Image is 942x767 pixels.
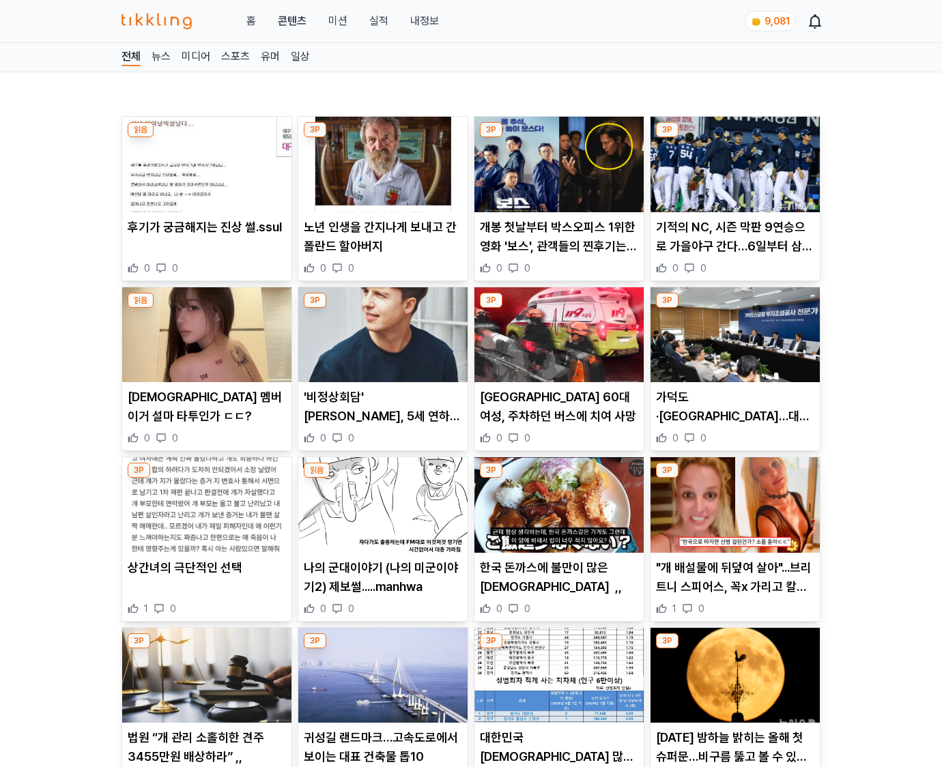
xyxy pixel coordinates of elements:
[304,728,462,766] p: 귀성길 랜드마크…고속도로에서 보이는 대표 건축물 톱10
[182,48,210,66] a: 미디어
[122,13,192,29] img: 티끌링
[672,602,676,616] span: 1
[122,457,291,553] img: 상간녀의 극단적인 선택
[474,287,644,383] img: 인천 강화터미널서 60대 여성, 주차하던 버스에 치여 사망
[122,457,292,622] div: 3P 상간녀의 극단적인 선택 상간녀의 극단적인 선택 1 0
[122,116,292,281] div: 읽음 후기가 궁금해지는 진상 썰.ssul 후기가 궁금해지는 진상 썰.ssul 0 0
[480,558,638,596] p: 한국 돈까스에 불만이 많은 [DEMOGRAPHIC_DATA] ,,
[651,457,820,553] img: "개 배설물에 뒤덮여 살아"...브리트니 스피어스, 꼭x 가리고 칼춤까지 추는 충격적인 최근 근황
[172,431,178,445] span: 0
[278,13,306,29] a: 콘텐츠
[474,628,644,723] img: 대한민국 성범죄자 많이 사는 동네 ,,
[651,287,820,383] img: 가덕도·새만금신공항…대형 SOC 사업 어디로
[304,388,462,426] p: '비정상회담' [PERSON_NAME], 5세 연하 韓 애인과 결혼…[PERSON_NAME] 사회
[496,431,502,445] span: 0
[298,116,468,281] div: 3P 노년 인생을 간지나게 보내고 간 폴란드 할아버지 노년 인생을 간지나게 보내고 간 폴란드 할아버지 0 0
[122,117,291,212] img: 후기가 궁금해지는 진상 썰.ssul
[298,628,468,723] img: 귀성길 랜드마크…고속도로에서 보이는 대표 건축물 톱10
[304,463,330,478] div: 읽음
[152,48,171,66] a: 뉴스
[698,602,704,616] span: 0
[524,602,530,616] span: 0
[480,728,638,766] p: 대한민국 [DEMOGRAPHIC_DATA] 많이 사는 동네 ,,
[128,633,150,648] div: 3P
[480,388,638,426] p: [GEOGRAPHIC_DATA] 60대 여성, 주차하던 버스에 치여 사망
[656,463,679,478] div: 3P
[745,11,793,31] a: coin 9,081
[348,602,354,616] span: 0
[221,48,250,66] a: 스포츠
[751,16,762,27] img: coin
[656,122,679,137] div: 3P
[369,13,388,29] a: 실적
[128,293,154,308] div: 읽음
[261,48,280,66] a: 유머
[524,261,530,275] span: 0
[651,628,820,723] img: 추석 밤하늘 밝히는 올해 첫 슈퍼문…비구름 뚫고 볼 수 있을까
[128,463,150,478] div: 3P
[304,218,462,256] p: 노년 인생을 간지나게 보내고 간 폴란드 할아버지
[474,457,644,622] div: 3P 한국 돈까스에 불만이 많은 일본인 ,, 한국 돈까스에 불만이 많은 [DEMOGRAPHIC_DATA] ,, 0 0
[128,218,286,237] p: 후기가 궁금해지는 진상 썰.ssul
[480,633,502,648] div: 3P
[320,602,326,616] span: 0
[320,431,326,445] span: 0
[298,457,468,622] div: 읽음 나의 군대이야기 (나의 미군이야기2) 제보썰.....manhwa 나의 군대이야기 (나의 미군이야기2) 제보썰.....manhwa 0 0
[700,261,706,275] span: 0
[144,431,150,445] span: 0
[650,287,820,452] div: 3P 가덕도·새만금신공항…대형 SOC 사업 어디로 가덕도·[GEOGRAPHIC_DATA]…대형 SOC 사업 어디로 0 0
[298,117,468,212] img: 노년 인생을 간지나게 보내고 간 폴란드 할아버지
[765,16,790,27] span: 9,081
[348,431,354,445] span: 0
[651,117,820,212] img: 기적의 NC, 시즌 막판 9연승으로 가을야구 간다…6일부터 삼성과 격돌
[170,602,176,616] span: 0
[480,122,502,137] div: 3P
[656,633,679,648] div: 3P
[246,13,256,29] a: 홈
[172,261,178,275] span: 0
[304,122,326,137] div: 3P
[122,48,141,66] a: 전체
[128,388,286,426] p: [DEMOGRAPHIC_DATA] 멤버 이거 설마 타투인가 ㄷㄷ?
[328,13,347,29] button: 미션
[496,602,502,616] span: 0
[480,293,502,308] div: 3P
[298,287,468,452] div: 3P '비정상회담' 줄리안, 5세 연하 韓 애인과 결혼…김숙 사회 '비정상회담' [PERSON_NAME], 5세 연하 韓 애인과 결혼…[PERSON_NAME] 사회 0 0
[474,117,644,212] img: 개봉 첫날부터 박스오피스 1위한 영화 '보스', 관객들의 찐후기는? (+평점, 리뷰, 쿠키, 개봉일, 손익분기점)
[474,457,644,553] img: 한국 돈까스에 불만이 많은 일본인 ,,
[656,293,679,308] div: 3P
[672,431,679,445] span: 0
[650,116,820,281] div: 3P 기적의 NC, 시즌 막판 9연승으로 가을야구 간다…6일부터 삼성과 격돌 기적의 NC, 시즌 막판 9연승으로 가을야구 간다…6일부터 삼성과 격돌 0 0
[128,122,154,137] div: 읽음
[480,463,502,478] div: 3P
[656,558,814,596] p: "개 배설물에 뒤덮여 살아"...브리트니 스피어스, 꼭x 가리고 칼춤까지 추는 충격적인 최근 근황
[656,218,814,256] p: 기적의 NC, 시즌 막판 9연승으로 가을야구 간다…6일부터 삼성과 격돌
[304,558,462,596] p: 나의 군대이야기 (나의 미군이야기2) 제보썰.....manhwa
[122,628,291,723] img: 법원 “개 관리 소홀히한 견주 3455만원 배상하라” ,,
[304,293,326,308] div: 3P
[122,287,291,383] img: 에스파 멤버 이거 설마 타투인가 ㄷㄷ?
[128,728,286,766] p: 법원 “개 관리 소홀히한 견주 3455만원 배상하라” ,,
[291,48,310,66] a: 일상
[656,388,814,426] p: 가덕도·[GEOGRAPHIC_DATA]…대형 SOC 사업 어디로
[496,261,502,275] span: 0
[656,728,814,766] p: [DATE] 밤하늘 밝히는 올해 첫 슈퍼문…비구름 뚫고 볼 수 있을까
[298,287,468,383] img: '비정상회담' 줄리안, 5세 연하 韓 애인과 결혼…김숙 사회
[524,431,530,445] span: 0
[128,558,286,577] p: 상간녀의 극단적인 선택
[474,116,644,281] div: 3P 개봉 첫날부터 박스오피스 1위한 영화 '보스', 관객들의 찐후기는? (+평점, 리뷰, 쿠키, 개봉일, 손익분기점) 개봉 첫날부터 박스오피스 1위한 영화 '보스', 관객들...
[304,633,326,648] div: 3P
[122,287,292,452] div: 읽음 에스파 멤버 이거 설마 타투인가 ㄷㄷ? [DEMOGRAPHIC_DATA] 멤버 이거 설마 타투인가 ㄷㄷ? 0 0
[144,261,150,275] span: 0
[650,457,820,622] div: 3P "개 배설물에 뒤덮여 살아"...브리트니 스피어스, 꼭x 가리고 칼춤까지 추는 충격적인 최근 근황 "개 배설물에 뒤덮여 살아"...브리트니 스피어스, 꼭x 가리고 칼춤까...
[348,261,354,275] span: 0
[410,13,439,29] a: 내정보
[672,261,679,275] span: 0
[474,287,644,452] div: 3P 인천 강화터미널서 60대 여성, 주차하던 버스에 치여 사망 [GEOGRAPHIC_DATA] 60대 여성, 주차하던 버스에 치여 사망 0 0
[480,218,638,256] p: 개봉 첫날부터 박스오피스 1위한 영화 '보스', 관객들의 찐후기는? (+평점, 리뷰, [GEOGRAPHIC_DATA], 개봉일, 손익분기점)
[320,261,326,275] span: 0
[298,457,468,553] img: 나의 군대이야기 (나의 미군이야기2) 제보썰.....manhwa
[144,602,148,616] span: 1
[700,431,706,445] span: 0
